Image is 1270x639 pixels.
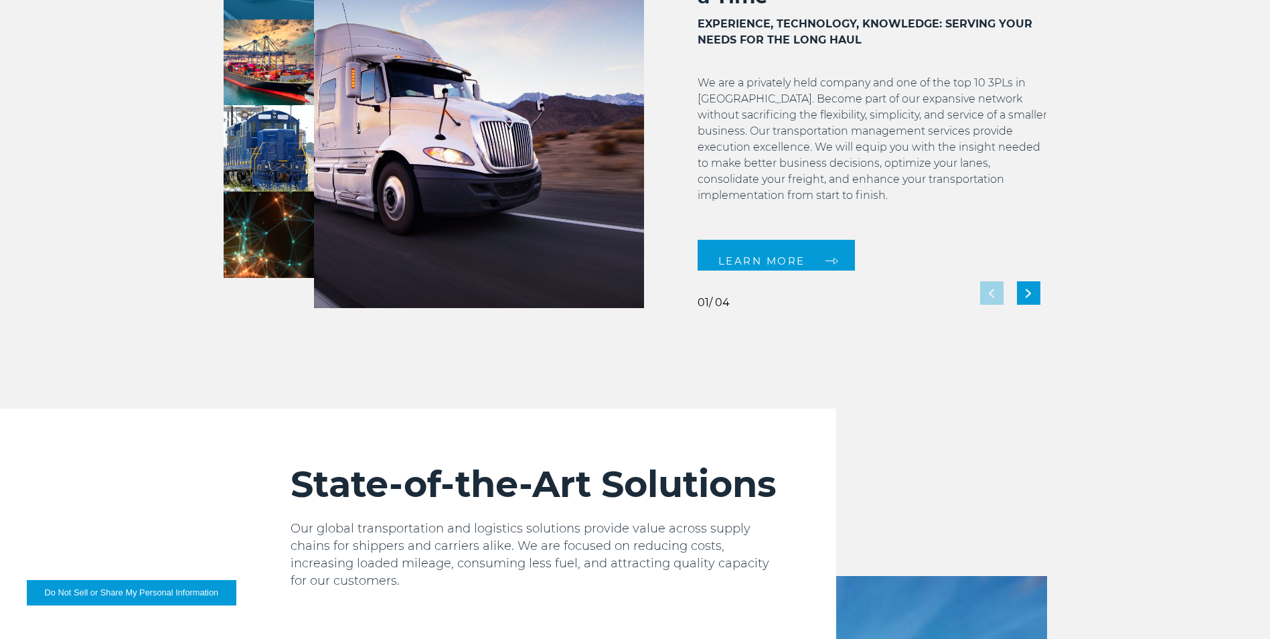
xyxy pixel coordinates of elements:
[698,240,855,283] a: LEARN MORE arrow arrow
[1203,575,1270,639] iframe: Chat Widget
[224,105,314,192] img: Improving Rail Logistics
[698,75,1047,220] p: We are a privately held company and one of the top 10 3PLs in [GEOGRAPHIC_DATA]. Become part of o...
[224,192,314,278] img: Innovative Freight Logistics with Advanced Technology Solutions
[291,520,783,589] p: Our global transportation and logistics solutions provide value across supply chains for shippers...
[27,580,236,606] button: Do Not Sell or Share My Personal Information
[718,256,805,266] span: LEARN MORE
[1026,289,1031,297] img: next slide
[698,297,730,308] div: / 04
[291,462,783,506] h2: State-of-the-Art Solutions
[1017,281,1040,305] div: Next slide
[698,16,1047,48] h3: EXPERIENCE, TECHNOLOGY, KNOWLEDGE: SERVING YOUR NEEDS FOR THE LONG HAUL
[224,19,314,106] img: Ocean and Air Commercial Management
[698,296,709,309] span: 01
